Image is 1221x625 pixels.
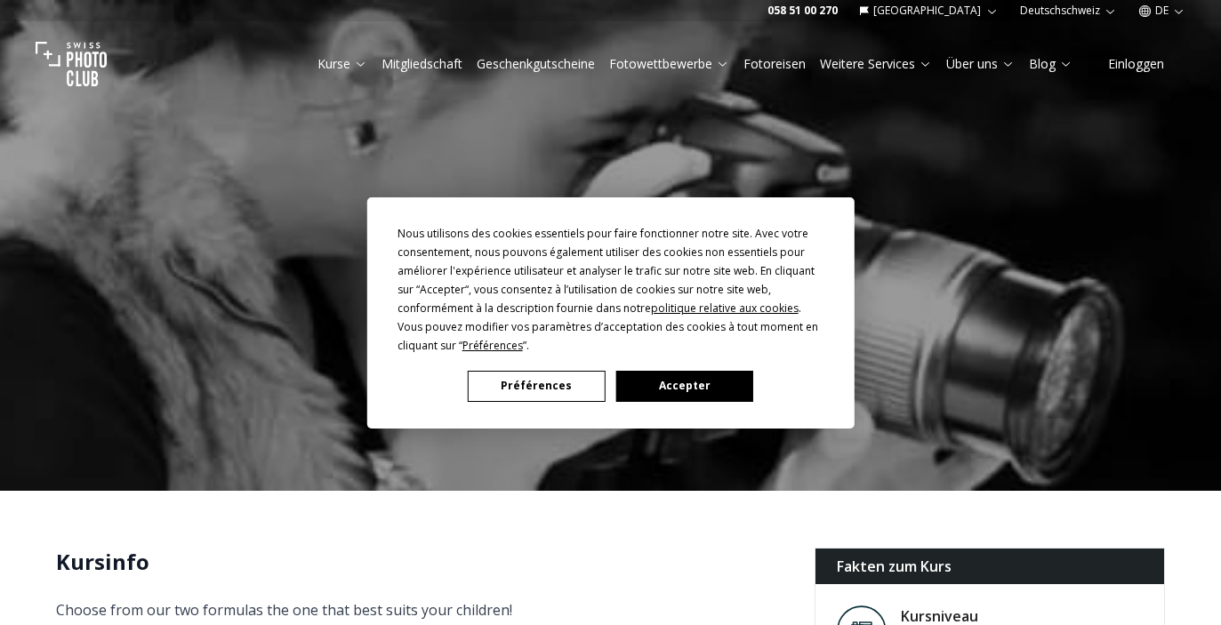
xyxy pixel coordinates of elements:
[462,338,523,353] span: Préférences
[615,371,752,402] button: Accepter
[366,197,854,429] div: Cookie Consent Prompt
[398,224,824,355] div: Nous utilisons des cookies essentiels pour faire fonctionner notre site. Avec votre consentement,...
[468,371,605,402] button: Préférences
[651,300,799,316] span: politique relative aux cookies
